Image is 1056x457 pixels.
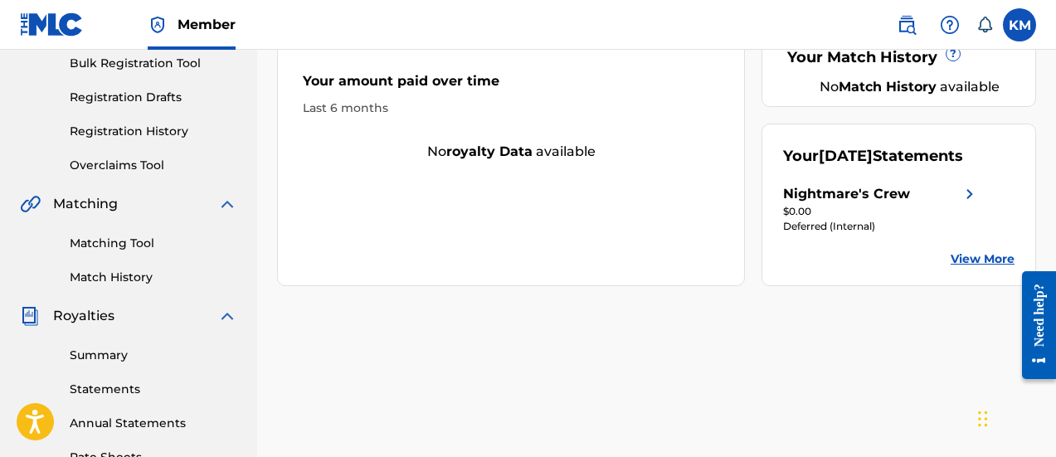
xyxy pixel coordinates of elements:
img: MLC Logo [20,12,84,36]
a: Annual Statements [70,415,237,432]
div: Last 6 months [303,100,719,117]
div: $0.00 [783,204,980,219]
img: search [897,15,917,35]
div: Help [933,8,966,41]
a: Overclaims Tool [70,157,237,174]
span: [DATE] [819,147,873,165]
a: Nightmare's Crewright chevron icon$0.00Deferred (Internal) [783,184,980,234]
strong: Match History [839,79,937,95]
img: expand [217,194,237,214]
span: ? [947,47,960,61]
a: Registration Drafts [70,89,237,106]
span: Matching [53,194,118,214]
a: Matching Tool [70,235,237,252]
a: Bulk Registration Tool [70,55,237,72]
img: Top Rightsholder [148,15,168,35]
a: View More [951,250,1015,268]
a: Public Search [890,8,923,41]
div: Your amount paid over time [303,71,719,100]
img: help [940,15,960,35]
div: No available [804,77,1015,97]
div: Drag [978,394,988,444]
iframe: Resource Center [1010,258,1056,391]
div: Deferred (Internal) [783,219,980,234]
a: Summary [70,347,237,364]
div: User Menu [1003,8,1036,41]
iframe: Chat Widget [973,377,1056,457]
div: No available [278,142,744,162]
img: Royalties [20,306,40,326]
span: Royalties [53,306,114,326]
div: Your Statements [783,145,963,168]
img: expand [217,306,237,326]
div: Nightmare's Crew [783,184,910,204]
a: Registration History [70,123,237,140]
a: Match History [70,269,237,286]
img: Matching [20,194,41,214]
a: Statements [70,381,237,398]
div: Your Match History [783,46,1015,69]
div: Notifications [976,17,993,33]
strong: royalty data [446,143,533,159]
img: right chevron icon [960,184,980,204]
span: Member [178,15,236,34]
